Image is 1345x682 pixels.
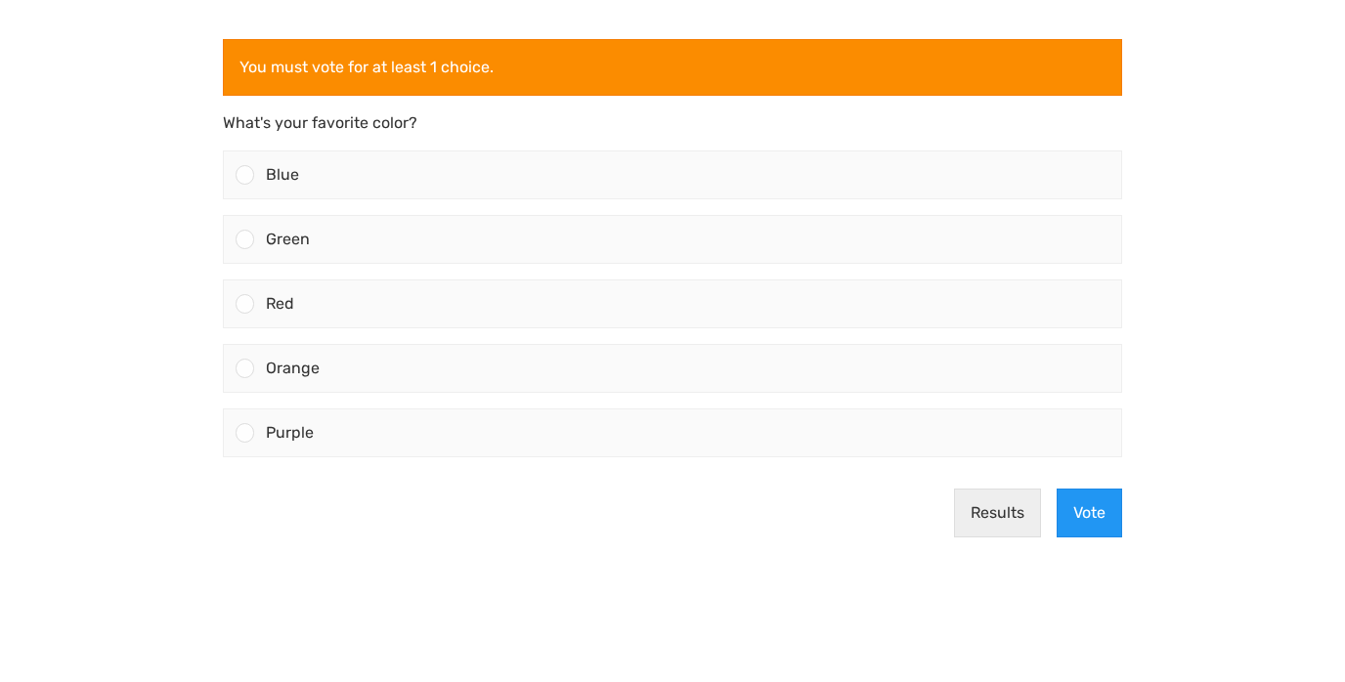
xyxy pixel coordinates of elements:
[266,359,320,377] span: Orange
[223,39,1122,96] div: You must vote for at least 1 choice.
[266,165,299,184] span: Blue
[266,294,294,313] span: Red
[954,489,1041,537] button: Results
[1057,489,1122,537] button: Vote
[223,111,1122,135] p: What's your favorite color?
[266,230,310,248] span: Green
[266,423,314,442] span: Purple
